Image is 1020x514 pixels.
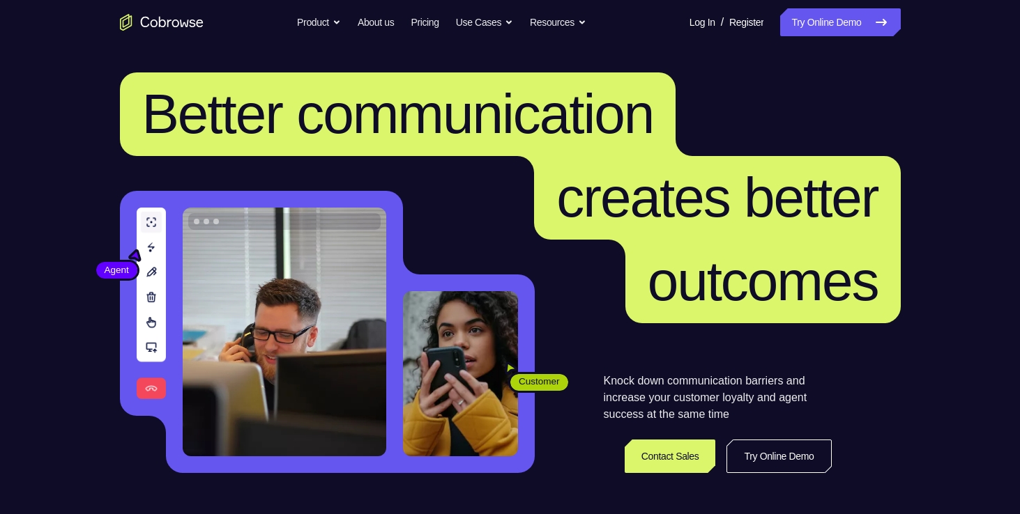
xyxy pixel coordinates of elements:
span: / [721,14,724,31]
button: Use Cases [456,8,513,36]
a: Pricing [411,8,439,36]
span: creates better [556,166,878,228]
img: A customer holding their phone [403,291,518,456]
a: About us [358,8,394,36]
a: Try Online Demo [780,8,900,36]
a: Register [729,8,763,36]
a: Try Online Demo [726,439,831,473]
a: Go to the home page [120,14,204,31]
a: Log In [690,8,715,36]
img: A customer support agent talking on the phone [183,208,386,456]
button: Resources [530,8,586,36]
span: Better communication [142,83,654,145]
span: outcomes [648,250,878,312]
button: Product [297,8,341,36]
p: Knock down communication barriers and increase your customer loyalty and agent success at the sam... [604,373,832,423]
a: Contact Sales [625,439,716,473]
